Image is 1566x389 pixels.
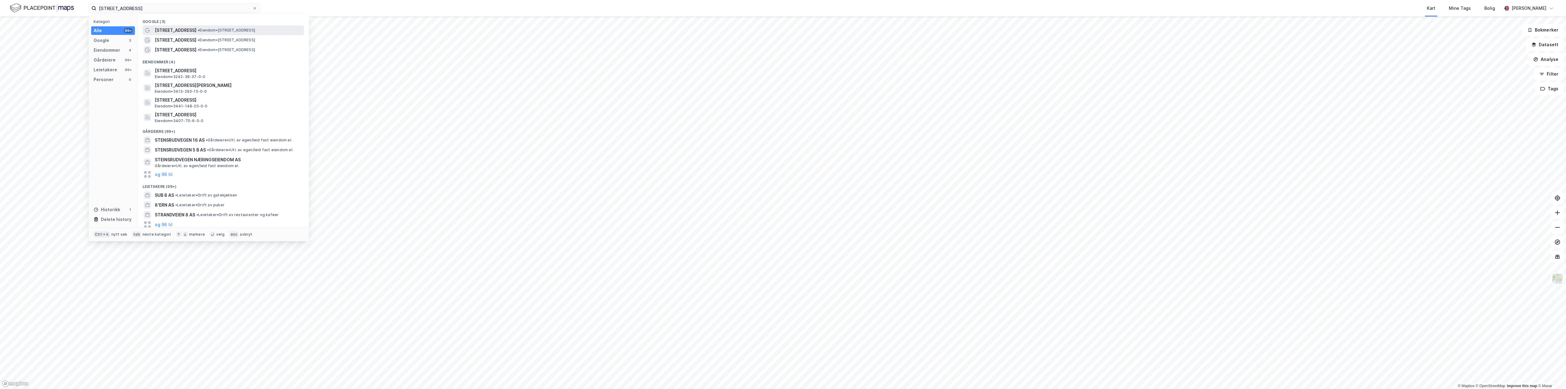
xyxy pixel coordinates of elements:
[155,146,206,154] span: STENSRUDVEGEN 5 B AS
[198,47,255,52] span: Eiendom • [STREET_ADDRESS]
[207,148,209,152] span: •
[155,192,174,199] span: SUB 8 AS
[198,47,199,52] span: •
[175,193,177,197] span: •
[10,3,74,13] img: logo.f888ab2527a4732fd821a326f86c7f29.svg
[155,46,196,54] span: [STREET_ADDRESS]
[94,27,102,34] div: Alle
[2,380,29,387] a: Mapbox homepage
[155,36,196,44] span: [STREET_ADDRESS]
[155,211,195,219] span: STRANDVEIEN 8 AS
[1476,384,1505,388] a: OpenStreetMap
[124,58,132,62] div: 99+
[132,231,141,238] div: tab
[138,14,309,25] div: Google (3)
[128,38,132,43] div: 3
[1535,360,1566,389] div: Kontrollprogram for chat
[124,28,132,33] div: 99+
[94,37,109,44] div: Google
[94,66,117,73] div: Leietakere
[175,193,237,198] span: Leietaker • Drift av gatekjøkken
[138,124,309,135] div: Gårdeiere (99+)
[94,56,116,64] div: Gårdeiere
[1528,53,1564,65] button: Analyse
[138,55,309,66] div: Eiendommer (4)
[1526,39,1564,51] button: Datasett
[1522,24,1564,36] button: Bokmerker
[155,74,205,79] span: Eiendom • 3242-38-37-0-0
[196,212,198,217] span: •
[1449,5,1471,12] div: Mine Tags
[216,232,225,237] div: velg
[155,96,302,104] span: [STREET_ADDRESS]
[1552,273,1563,285] img: Z
[175,203,177,207] span: •
[94,19,135,24] div: Kategori
[1512,5,1546,12] div: [PERSON_NAME]
[198,28,199,32] span: •
[1535,83,1564,95] button: Tags
[155,104,208,109] span: Eiendom • 3441-148-20-0-0
[155,137,205,144] span: STENSRUDVEGEN 16 AS
[94,231,110,238] div: Ctrl + k
[155,163,239,168] span: Gårdeiere • Utl. av egen/leid fast eiendom el.
[155,201,174,209] span: 8'ERN AS
[155,111,302,118] span: [STREET_ADDRESS]
[229,231,239,238] div: esc
[240,232,252,237] div: avbryt
[196,212,279,217] span: Leietaker • Drift av restauranter og kafeer
[1534,68,1564,80] button: Filter
[1507,384,1537,388] a: Improve this map
[189,232,205,237] div: markere
[128,207,132,212] div: 1
[155,82,302,89] span: [STREET_ADDRESS][PERSON_NAME]
[94,206,120,213] div: Historikk
[1484,5,1495,12] div: Bolig
[1535,360,1566,389] iframe: Chat Widget
[94,76,113,83] div: Personer
[175,203,225,208] span: Leietaker • Drift av puber
[155,27,196,34] span: [STREET_ADDRESS]
[155,118,203,123] span: Eiendom • 3407-70-6-0-0
[111,232,128,237] div: nytt søk
[94,47,120,54] div: Eiendommer
[143,232,171,237] div: neste kategori
[206,138,292,143] span: Gårdeiere • Utl. av egen/leid fast eiendom el.
[1427,5,1435,12] div: Kart
[198,38,255,43] span: Eiendom • [STREET_ADDRESS]
[124,67,132,72] div: 99+
[128,48,132,53] div: 4
[128,77,132,82] div: 0
[198,38,199,42] span: •
[155,89,207,94] span: Eiendom • 3413-293-15-0-0
[206,138,208,142] span: •
[155,171,173,178] button: og 96 til
[138,179,309,190] div: Leietakere (99+)
[96,4,252,13] input: Søk på adresse, matrikkel, gårdeiere, leietakere eller personer
[155,221,173,228] button: og 96 til
[155,67,302,74] span: [STREET_ADDRESS]
[207,148,293,152] span: Gårdeiere • Utl. av egen/leid fast eiendom el.
[1458,384,1475,388] a: Mapbox
[101,216,132,223] div: Delete history
[198,28,255,33] span: Eiendom • [STREET_ADDRESS]
[155,156,302,163] span: STEINSRUDVEGEN NÆRINGSEIENDOM AS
